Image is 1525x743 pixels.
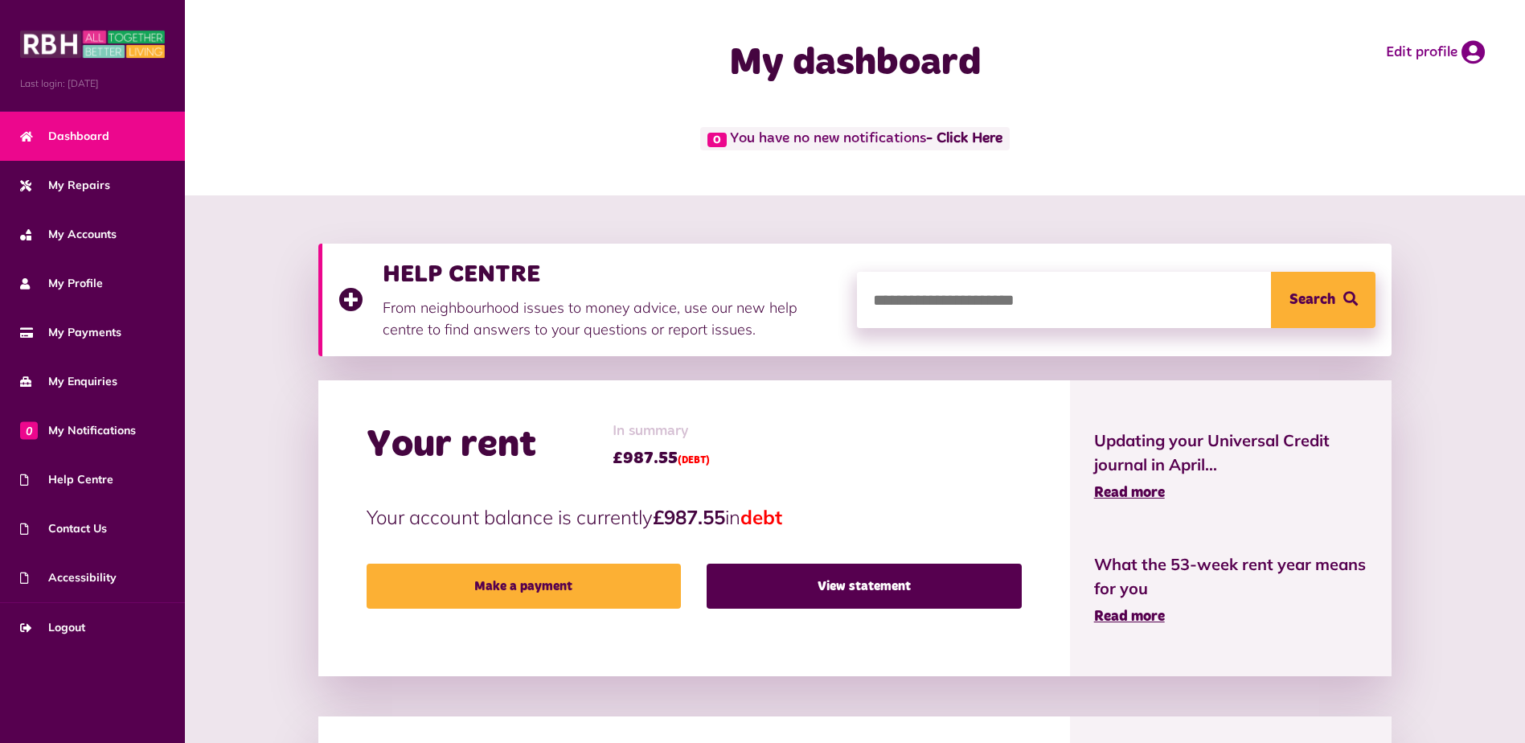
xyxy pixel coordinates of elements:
span: (DEBT) [678,456,710,466]
span: 0 [707,133,727,147]
span: You have no new notifications [700,127,1010,150]
a: - Click Here [926,132,1002,146]
h3: HELP CENTRE [383,260,841,289]
span: Contact Us [20,520,107,537]
a: Updating your Universal Credit journal in April... Read more [1094,429,1368,504]
span: My Accounts [20,226,117,243]
a: What the 53-week rent year means for you Read more [1094,552,1368,628]
span: Logout [20,619,85,636]
span: Read more [1094,610,1165,624]
a: Edit profile [1386,40,1485,64]
span: My Repairs [20,177,110,194]
img: MyRBH [20,28,165,60]
span: £987.55 [613,446,710,470]
span: Last login: [DATE] [20,76,165,91]
span: Read more [1094,486,1165,500]
span: debt [740,505,782,529]
span: My Notifications [20,422,136,439]
span: Accessibility [20,569,117,586]
span: Help Centre [20,471,113,488]
span: 0 [20,421,38,439]
h1: My dashboard [536,40,1174,87]
span: Search [1289,272,1335,328]
strong: £987.55 [653,505,725,529]
h2: Your rent [367,422,536,469]
p: Your account balance is currently in [367,503,1022,532]
p: From neighbourhood issues to money advice, use our new help centre to find answers to your questi... [383,297,841,340]
span: In summary [613,421,710,442]
span: My Profile [20,275,103,292]
a: Make a payment [367,564,681,609]
span: What the 53-week rent year means for you [1094,552,1368,601]
span: My Payments [20,324,121,341]
span: Updating your Universal Credit journal in April... [1094,429,1368,477]
span: My Enquiries [20,373,117,390]
a: View statement [707,564,1021,609]
span: Dashboard [20,128,109,145]
button: Search [1271,272,1375,328]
